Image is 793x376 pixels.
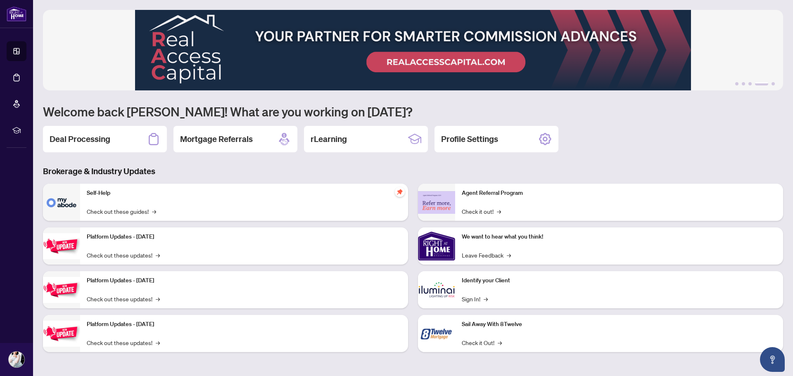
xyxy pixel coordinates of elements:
[87,276,401,285] p: Platform Updates - [DATE]
[87,338,160,347] a: Check out these updates!→
[50,133,110,145] h2: Deal Processing
[462,207,501,216] a: Check it out!→
[87,232,401,241] p: Platform Updates - [DATE]
[9,352,24,367] img: Profile Icon
[43,184,80,221] img: Self-Help
[43,166,783,177] h3: Brokerage & Industry Updates
[43,277,80,303] img: Platform Updates - July 8, 2025
[462,294,488,303] a: Sign In!→
[497,207,501,216] span: →
[462,232,776,241] p: We want to hear what you think!
[43,104,783,119] h1: Welcome back [PERSON_NAME]! What are you working on [DATE]?
[156,251,160,260] span: →
[441,133,498,145] h2: Profile Settings
[43,10,783,90] img: Slide 3
[760,347,785,372] button: Open asap
[87,207,156,216] a: Check out these guides!→
[395,187,405,197] span: pushpin
[43,321,80,347] img: Platform Updates - June 23, 2025
[87,189,401,198] p: Self-Help
[87,294,160,303] a: Check out these updates!→
[418,191,455,214] img: Agent Referral Program
[156,294,160,303] span: →
[748,82,752,85] button: 3
[462,320,776,329] p: Sail Away With 8Twelve
[418,271,455,308] img: Identify your Client
[772,82,775,85] button: 5
[418,315,455,352] img: Sail Away With 8Twelve
[462,251,511,260] a: Leave Feedback→
[498,338,502,347] span: →
[7,6,26,21] img: logo
[462,276,776,285] p: Identify your Client
[742,82,745,85] button: 2
[755,82,768,85] button: 4
[43,233,80,259] img: Platform Updates - July 21, 2025
[87,320,401,329] p: Platform Updates - [DATE]
[311,133,347,145] h2: rLearning
[462,189,776,198] p: Agent Referral Program
[418,227,455,265] img: We want to hear what you think!
[507,251,511,260] span: →
[180,133,253,145] h2: Mortgage Referrals
[152,207,156,216] span: →
[156,338,160,347] span: →
[462,338,502,347] a: Check it Out!→
[484,294,488,303] span: →
[735,82,738,85] button: 1
[87,251,160,260] a: Check out these updates!→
